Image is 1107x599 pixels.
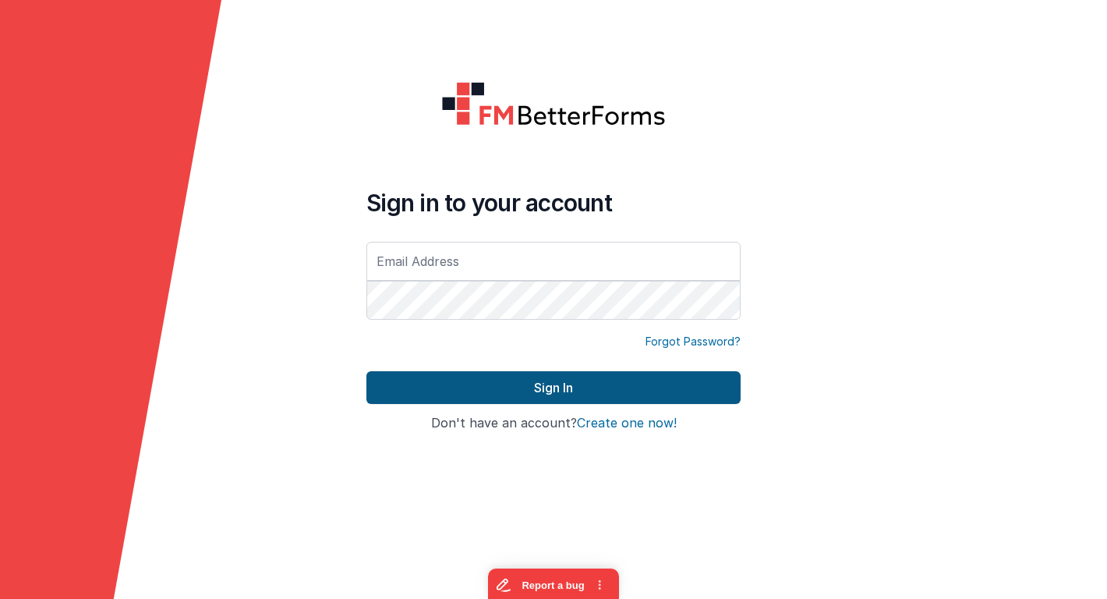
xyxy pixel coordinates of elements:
[366,242,741,281] input: Email Address
[577,416,677,431] button: Create one now!
[366,416,741,431] h4: Don't have an account?
[645,334,741,349] a: Forgot Password?
[366,189,741,217] h4: Sign in to your account
[366,371,741,404] button: Sign In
